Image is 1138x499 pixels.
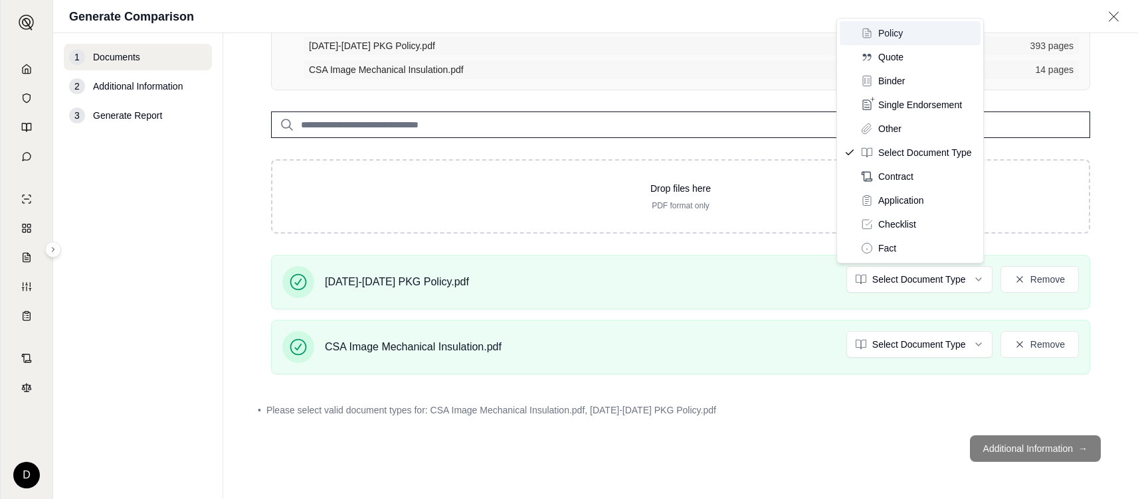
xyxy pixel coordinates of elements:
[878,50,903,64] span: Quote
[878,74,905,88] span: Binder
[878,27,903,40] span: Policy
[878,194,924,207] span: Application
[878,146,972,159] span: Select Document Type
[878,98,962,111] span: Single Endorsement
[878,122,901,135] span: Other
[878,170,913,183] span: Contract
[878,242,896,255] span: Fact
[878,218,916,231] span: Checklist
